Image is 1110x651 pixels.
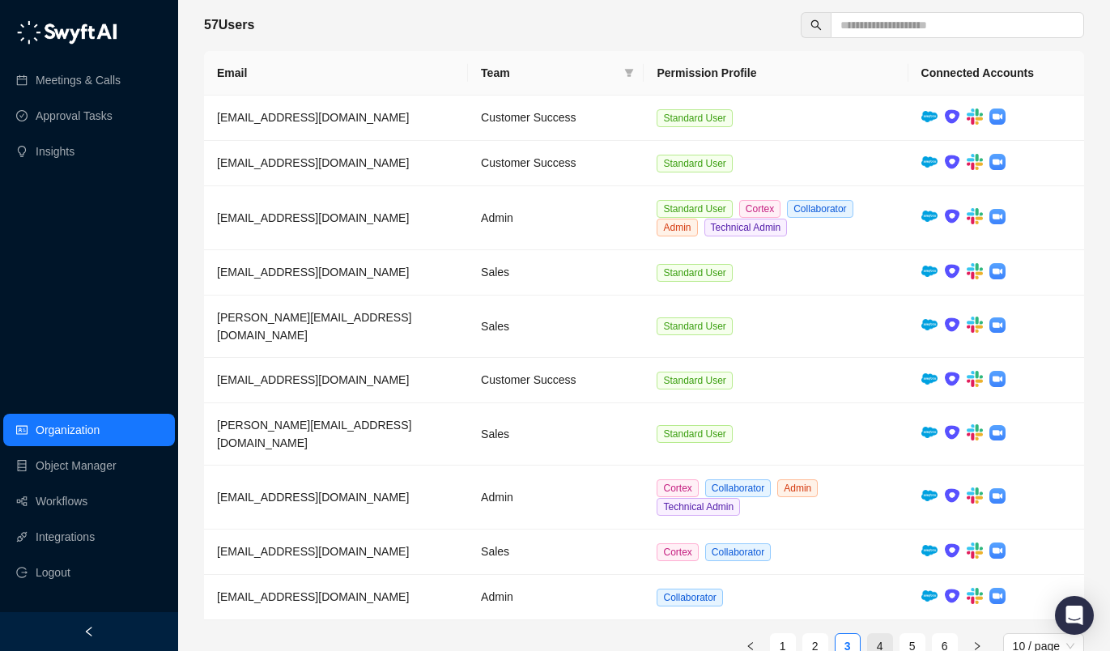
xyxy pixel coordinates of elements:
img: logo-05li4sbe.png [16,20,117,45]
span: Standard User [657,372,732,389]
span: Collaborator [705,479,771,497]
a: Organization [36,414,100,446]
img: zoom-DkfWWZB2.png [989,317,1006,334]
span: Standard User [657,155,732,172]
span: [EMAIL_ADDRESS][DOMAIN_NAME] [217,211,409,224]
td: Sales [468,250,644,296]
img: slack-Cn3INd-T.png [967,108,983,125]
a: Integrations [36,521,95,553]
span: right [972,641,982,651]
span: [EMAIL_ADDRESS][DOMAIN_NAME] [217,266,409,279]
td: Customer Success [468,358,644,403]
img: salesforce-ChMvK6Xa.png [921,156,938,168]
a: Meetings & Calls [36,64,121,96]
span: Standard User [657,109,732,127]
img: ix+ea6nV3o2uKgAAAABJRU5ErkJggg== [944,371,960,387]
span: Admin [657,219,697,236]
a: Insights [36,135,74,168]
td: Customer Success [468,96,644,141]
span: Standard User [657,264,732,282]
img: zoom-DkfWWZB2.png [989,371,1006,387]
span: [EMAIL_ADDRESS][DOMAIN_NAME] [217,545,409,558]
img: slack-Cn3INd-T.png [967,542,983,559]
span: Collaborator [657,589,722,606]
img: zoom-DkfWWZB2.png [989,154,1006,170]
img: salesforce-ChMvK6Xa.png [921,490,938,501]
img: zoom-DkfWWZB2.png [989,209,1006,225]
img: ix+ea6nV3o2uKgAAAABJRU5ErkJggg== [944,542,960,559]
img: slack-Cn3INd-T.png [967,263,983,279]
img: zoom-DkfWWZB2.png [989,542,1006,559]
td: Admin [468,466,644,530]
td: Admin [468,575,644,620]
span: [EMAIL_ADDRESS][DOMAIN_NAME] [217,373,409,386]
span: [PERSON_NAME][EMAIL_ADDRESS][DOMAIN_NAME] [217,419,411,449]
img: slack-Cn3INd-T.png [967,154,983,170]
img: ix+ea6nV3o2uKgAAAABJRU5ErkJggg== [944,588,960,604]
span: [PERSON_NAME][EMAIL_ADDRESS][DOMAIN_NAME] [217,311,411,342]
span: Standard User [657,317,732,335]
h5: 57 Users [204,15,254,35]
td: Customer Success [468,141,644,186]
img: zoom-DkfWWZB2.png [989,588,1006,604]
span: logout [16,567,28,578]
span: Collaborator [705,543,771,561]
span: left [83,626,95,637]
a: Object Manager [36,449,117,482]
span: Admin [777,479,818,497]
span: [EMAIL_ADDRESS][DOMAIN_NAME] [217,491,409,504]
a: Workflows [36,485,87,517]
img: zoom-DkfWWZB2.png [989,263,1006,279]
img: zoom-DkfWWZB2.png [989,425,1006,441]
a: Approval Tasks [36,100,113,132]
img: slack-Cn3INd-T.png [967,371,983,387]
td: Sales [468,296,644,358]
img: ix+ea6nV3o2uKgAAAABJRU5ErkJggg== [944,154,960,170]
img: slack-Cn3INd-T.png [967,424,983,440]
div: Open Intercom Messenger [1055,596,1094,635]
span: Cortex [739,200,780,218]
img: salesforce-ChMvK6Xa.png [921,319,938,330]
img: salesforce-ChMvK6Xa.png [921,545,938,556]
span: Logout [36,556,70,589]
span: Standard User [657,200,732,218]
img: ix+ea6nV3o2uKgAAAABJRU5ErkJggg== [944,317,960,333]
img: ix+ea6nV3o2uKgAAAABJRU5ErkJggg== [944,263,960,279]
img: ix+ea6nV3o2uKgAAAABJRU5ErkJggg== [944,208,960,224]
img: slack-Cn3INd-T.png [967,208,983,224]
span: Team [481,64,618,82]
img: salesforce-ChMvK6Xa.png [921,373,938,385]
span: Collaborator [787,200,853,218]
span: Technical Admin [657,498,740,516]
span: [EMAIL_ADDRESS][DOMAIN_NAME] [217,156,409,169]
span: Cortex [657,543,698,561]
img: salesforce-ChMvK6Xa.png [921,211,938,222]
span: Cortex [657,479,698,497]
span: search [810,19,822,31]
img: zoom-DkfWWZB2.png [989,488,1006,504]
img: ix+ea6nV3o2uKgAAAABJRU5ErkJggg== [944,487,960,504]
span: [EMAIL_ADDRESS][DOMAIN_NAME] [217,111,409,124]
td: Admin [468,186,644,250]
img: salesforce-ChMvK6Xa.png [921,266,938,277]
th: Email [204,51,468,96]
img: salesforce-ChMvK6Xa.png [921,111,938,122]
td: Sales [468,403,644,466]
span: Technical Admin [704,219,788,236]
img: slack-Cn3INd-T.png [967,487,983,504]
img: slack-Cn3INd-T.png [967,588,983,604]
img: zoom-DkfWWZB2.png [989,108,1006,125]
span: filter [624,68,634,78]
th: Permission Profile [644,51,908,96]
img: salesforce-ChMvK6Xa.png [921,590,938,602]
img: ix+ea6nV3o2uKgAAAABJRU5ErkJggg== [944,424,960,440]
img: salesforce-ChMvK6Xa.png [921,427,938,438]
span: [EMAIL_ADDRESS][DOMAIN_NAME] [217,590,409,603]
span: filter [621,61,637,85]
th: Connected Accounts [908,51,1084,96]
span: left [746,641,755,651]
img: ix+ea6nV3o2uKgAAAABJRU5ErkJggg== [944,108,960,125]
img: slack-Cn3INd-T.png [967,317,983,333]
td: Sales [468,530,644,575]
span: Standard User [657,425,732,443]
